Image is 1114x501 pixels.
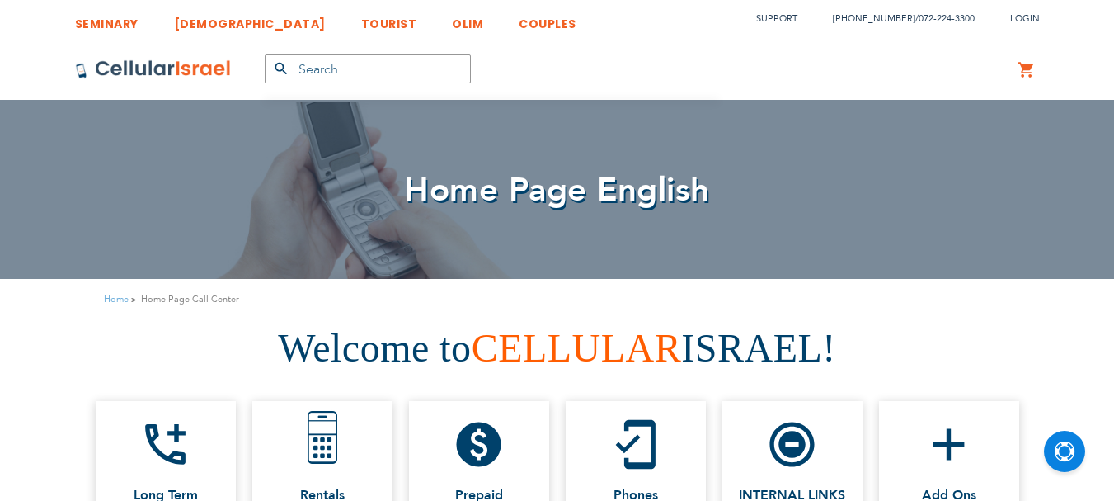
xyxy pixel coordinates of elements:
[104,293,129,305] a: Home
[174,4,326,35] a: [DEMOGRAPHIC_DATA]
[1010,12,1040,25] span: Login
[265,54,471,83] input: Search
[361,4,417,35] a: TOURIST
[404,168,710,213] span: Home Page English
[141,291,239,307] strong: Home Page Call Center
[75,59,232,79] img: Cellular Israel Logo
[139,418,192,471] i: add_ic_call
[765,418,819,471] i: do_not_disturb_on_total_silence
[609,418,662,471] i: mobile_friendly
[816,7,975,31] li: /
[519,4,576,35] a: COUPLES
[452,4,483,35] a: OLIM
[922,418,975,471] i: add
[12,320,1102,377] h1: Welcome to ISRAEL!
[452,418,505,471] i: paid
[472,326,682,370] span: CELLULAR
[833,12,915,25] a: [PHONE_NUMBER]
[756,12,797,25] a: Support
[919,12,975,25] a: 072-224-3300
[75,4,139,35] a: SEMINARY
